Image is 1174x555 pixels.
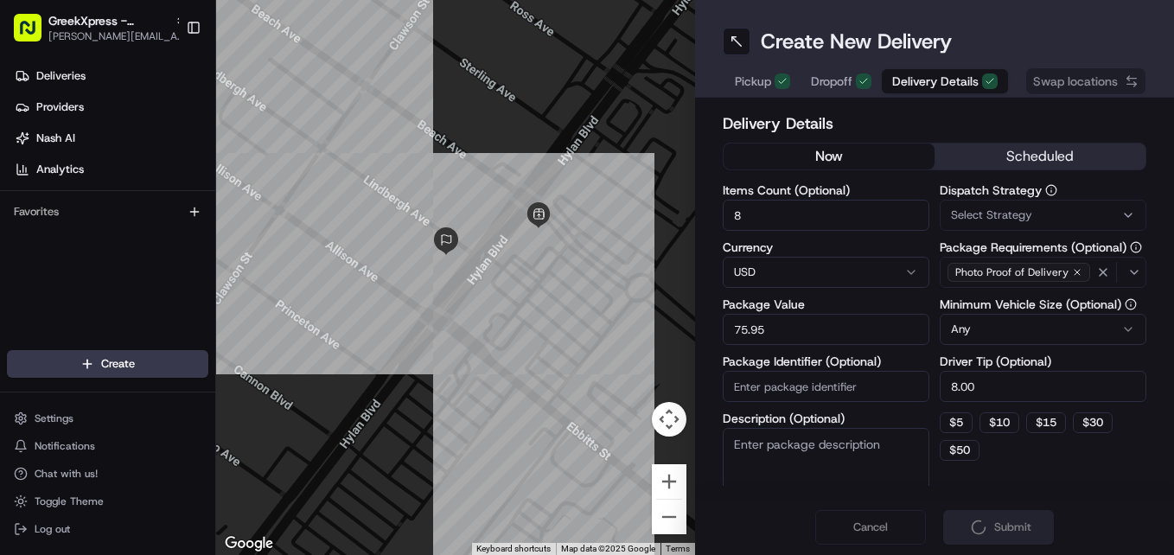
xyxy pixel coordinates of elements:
[7,517,208,541] button: Log out
[36,131,75,146] span: Nash AI
[892,73,979,90] span: Delivery Details
[1026,412,1066,433] button: $15
[761,28,952,55] h1: Create New Delivery
[955,265,1069,279] span: Photo Proof of Delivery
[35,269,48,283] img: 1736555255976-a54dd68f-1ca7-489b-9aae-adbdc363a1c4
[1073,412,1113,433] button: $30
[7,406,208,431] button: Settings
[35,494,104,508] span: Toggle Theme
[723,371,929,402] input: Enter package identifier
[940,355,1146,367] label: Driver Tip (Optional)
[652,464,686,499] button: Zoom in
[7,198,208,226] div: Favorites
[101,356,135,372] span: Create
[811,73,852,90] span: Dropoff
[723,314,929,345] input: Enter package value
[59,165,284,182] div: Start new chat
[17,165,48,196] img: 1736555255976-a54dd68f-1ca7-489b-9aae-adbdc363a1c4
[59,182,219,196] div: We're available if you need us!
[220,533,278,555] img: Google
[17,252,45,279] img: Regen Pajulas
[652,402,686,437] button: Map camera controls
[666,544,690,553] a: Terms (opens in new tab)
[7,7,179,48] button: GreekXpress - [GEOGRAPHIC_DATA][PERSON_NAME][EMAIL_ADDRESS][DOMAIN_NAME]
[940,412,973,433] button: $5
[220,533,278,555] a: Open this area in Google Maps (opens a new window)
[268,221,315,242] button: See all
[1045,184,1057,196] button: Dispatch Strategy
[723,412,929,424] label: Description (Optional)
[7,93,215,121] a: Providers
[17,341,31,355] div: 📗
[1125,298,1137,310] button: Minimum Vehicle Size (Optional)
[935,144,1145,169] button: scheduled
[7,350,208,378] button: Create
[36,68,86,84] span: Deliveries
[294,170,315,191] button: Start new chat
[940,257,1146,288] button: Photo Proof of Delivery
[45,112,285,130] input: Clear
[1130,241,1142,253] button: Package Requirements (Optional)
[940,298,1146,310] label: Minimum Vehicle Size (Optional)
[146,341,160,355] div: 💻
[940,241,1146,253] label: Package Requirements (Optional)
[7,156,215,183] a: Analytics
[54,268,126,282] span: Regen Pajulas
[940,371,1146,402] input: Enter driver tip amount
[940,440,979,461] button: $50
[979,412,1019,433] button: $10
[10,333,139,364] a: 📗Knowledge Base
[561,544,655,553] span: Map data ©2025 Google
[36,162,84,177] span: Analytics
[7,124,215,152] a: Nash AI
[476,543,551,555] button: Keyboard shortcuts
[723,184,929,196] label: Items Count (Optional)
[940,200,1146,231] button: Select Strategy
[48,29,187,43] button: [PERSON_NAME][EMAIL_ADDRESS][DOMAIN_NAME]
[17,69,315,97] p: Welcome 👋
[723,355,929,367] label: Package Identifier (Optional)
[48,12,168,29] button: GreekXpress - [GEOGRAPHIC_DATA]
[35,522,70,536] span: Log out
[139,333,284,364] a: 💻API Documentation
[139,268,175,282] span: [DATE]
[35,340,132,357] span: Knowledge Base
[724,144,935,169] button: now
[36,99,84,115] span: Providers
[723,241,929,253] label: Currency
[735,73,771,90] span: Pickup
[951,207,1032,223] span: Select Strategy
[940,184,1146,196] label: Dispatch Strategy
[723,200,929,231] input: Enter number of items
[7,462,208,486] button: Chat with us!
[122,381,209,395] a: Powered byPylon
[130,268,136,282] span: •
[172,382,209,395] span: Pylon
[17,225,116,239] div: Past conversations
[35,467,98,481] span: Chat with us!
[7,434,208,458] button: Notifications
[17,17,52,52] img: Nash
[7,62,215,90] a: Deliveries
[723,298,929,310] label: Package Value
[652,500,686,534] button: Zoom out
[163,340,278,357] span: API Documentation
[35,439,95,453] span: Notifications
[723,112,1146,136] h2: Delivery Details
[7,489,208,514] button: Toggle Theme
[35,411,73,425] span: Settings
